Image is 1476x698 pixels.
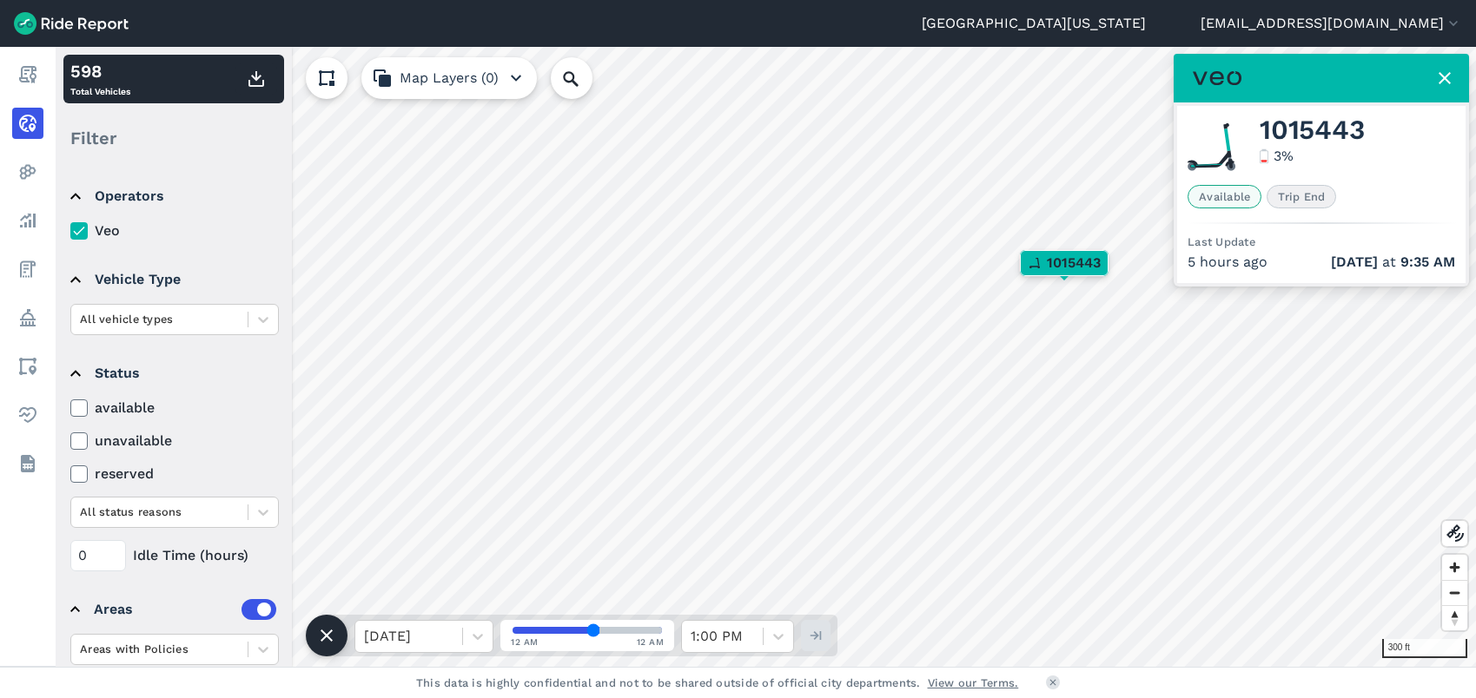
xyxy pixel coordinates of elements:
[70,58,130,84] div: 598
[1382,639,1467,658] div: 300 ft
[70,58,130,100] div: Total Vehicles
[12,448,43,479] a: Datasets
[637,635,665,649] span: 12 AM
[1188,235,1255,248] span: Last Update
[1400,254,1455,270] span: 9:35 AM
[1331,252,1455,273] span: at
[12,205,43,236] a: Analyze
[1193,66,1241,90] img: Veo
[70,398,279,418] label: available
[928,675,1019,691] a: View our Terms.
[70,172,276,221] summary: Operators
[12,59,43,90] a: Report
[1442,555,1467,580] button: Zoom in
[70,349,276,398] summary: Status
[1442,580,1467,605] button: Zoom out
[1188,123,1235,171] img: Veo scooter
[12,399,43,431] a: Health
[12,302,43,333] a: Policy
[12,254,43,285] a: Fees
[1267,185,1336,208] span: Trip End
[1442,605,1467,630] button: Reset bearing to north
[1201,13,1462,34] button: [EMAIL_ADDRESS][DOMAIN_NAME]
[63,111,284,165] div: Filter
[1188,185,1261,208] span: Available
[1047,253,1101,273] span: 1015443
[70,431,279,451] label: unavailable
[70,540,279,571] div: Idle Time (hours)
[70,221,279,241] label: Veo
[922,13,1146,34] a: [GEOGRAPHIC_DATA][US_STATE]
[1260,120,1364,141] span: 1015443
[1188,252,1455,273] div: 5 hours ago
[12,156,43,188] a: Heatmaps
[14,12,129,35] img: Ride Report
[361,57,537,99] button: Map Layers (0)
[70,255,276,304] summary: Vehicle Type
[1274,146,1294,167] div: 3 %
[94,599,276,620] div: Areas
[56,47,1476,667] canvas: Map
[551,57,620,99] input: Search Location or Vehicles
[511,635,539,649] span: 12 AM
[70,464,279,484] label: reserved
[70,585,276,634] summary: Areas
[12,108,43,139] a: Realtime
[12,351,43,382] a: Areas
[1331,254,1378,270] span: [DATE]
